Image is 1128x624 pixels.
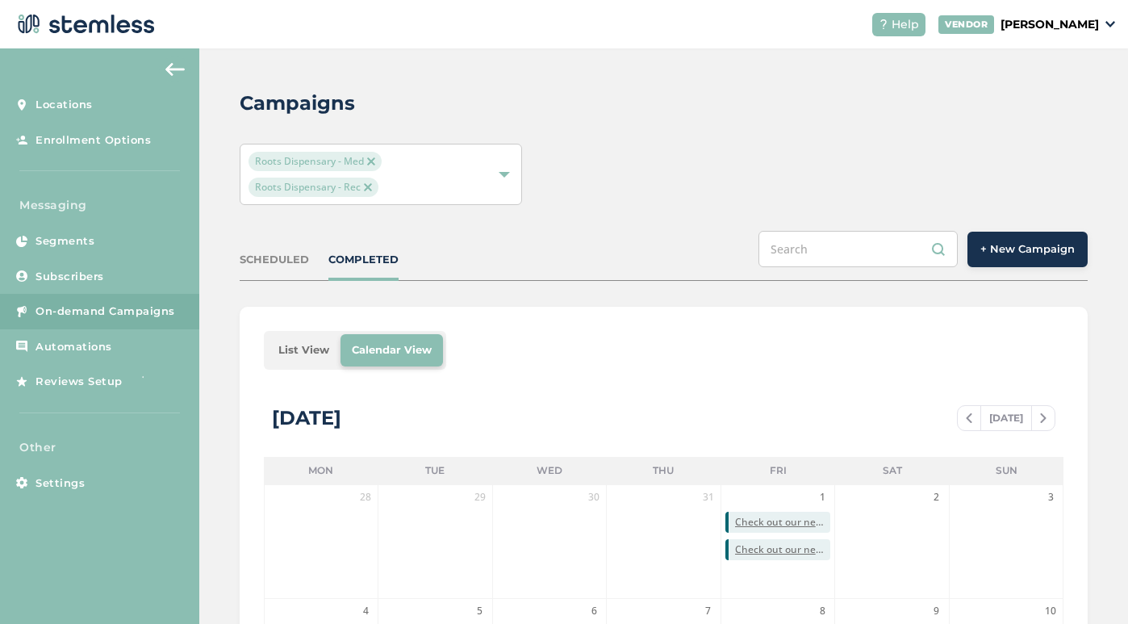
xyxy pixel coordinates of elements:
[36,339,112,355] span: Automations
[1105,21,1115,27] img: icon_down-arrow-small-66adaf34.svg
[1042,603,1059,619] span: 10
[249,178,378,197] span: Roots Dispensary - Rec
[328,252,399,268] div: COMPLETED
[165,63,185,76] img: icon-arrow-back-accent-c549486e.svg
[378,457,493,484] li: Tue
[735,542,830,557] span: Check out our new deals at Roots! Reply END to cancel
[1001,16,1099,33] p: [PERSON_NAME]
[949,457,1063,484] li: Sun
[267,334,340,366] li: List View
[967,232,1088,267] button: + New Campaign
[1040,413,1047,423] img: icon-chevron-right-bae969c5.svg
[735,515,830,530] span: Check out our new deals at Roots! Reply END to cancel
[272,404,341,433] div: [DATE]
[929,489,945,505] span: 2
[472,489,488,505] span: 29
[892,16,919,33] span: Help
[758,231,958,267] input: Search
[264,457,378,484] li: Mon
[492,457,607,484] li: Wed
[367,157,375,165] img: icon-close-accent-8a337256.svg
[700,489,716,505] span: 31
[249,152,382,171] span: Roots Dispensary - Med
[814,489,830,505] span: 1
[938,15,994,34] div: VENDOR
[966,413,972,423] img: icon-chevron-left-b8c47ebb.svg
[36,97,93,113] span: Locations
[586,603,602,619] span: 6
[814,603,830,619] span: 8
[835,457,950,484] li: Sat
[879,19,888,29] img: icon-help-white-03924b79.svg
[929,603,945,619] span: 9
[36,374,123,390] span: Reviews Setup
[721,457,835,484] li: Fri
[240,89,355,118] h2: Campaigns
[36,233,94,249] span: Segments
[364,183,372,191] img: icon-close-accent-8a337256.svg
[1042,489,1059,505] span: 3
[472,603,488,619] span: 5
[340,334,443,366] li: Calendar View
[135,366,167,398] img: glitter-stars-b7820f95.gif
[357,489,374,505] span: 28
[36,475,85,492] span: Settings
[36,132,151,149] span: Enrollment Options
[240,252,309,268] div: SCHEDULED
[13,8,155,40] img: logo-dark-0685b13c.svg
[1047,547,1128,624] iframe: Chat Widget
[980,241,1075,258] span: + New Campaign
[980,406,1032,430] span: [DATE]
[357,603,374,619] span: 4
[700,603,716,619] span: 7
[36,269,104,285] span: Subscribers
[586,489,602,505] span: 30
[36,304,175,320] span: On-demand Campaigns
[607,457,721,484] li: Thu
